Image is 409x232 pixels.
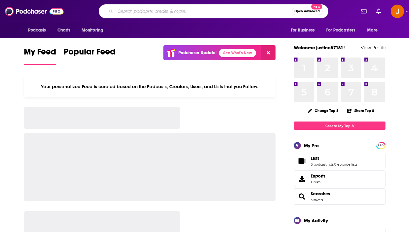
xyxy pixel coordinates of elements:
a: Searches [296,192,308,201]
button: open menu [24,24,54,36]
span: For Business [291,26,315,35]
p: Podchaser Update! [178,50,217,55]
span: Charts [57,26,71,35]
button: open menu [363,24,385,36]
span: Exports [311,173,326,179]
div: My Pro [304,143,319,148]
button: open menu [322,24,364,36]
span: For Podcasters [326,26,356,35]
span: Lists [311,155,320,161]
div: My Activity [304,218,328,223]
img: User Profile [391,5,404,18]
span: Lists [294,153,385,169]
a: Create My Top 8 [294,122,385,130]
span: Monitoring [82,26,103,35]
span: Searches [294,188,385,205]
a: Lists [311,155,357,161]
a: Show notifications dropdown [374,6,383,17]
span: PRO [377,143,385,148]
a: Show notifications dropdown [359,6,369,17]
div: Search podcasts, credits, & more... [99,4,328,18]
a: View Profile [361,45,385,51]
a: See What's New [219,49,256,57]
a: My Feed [24,47,56,65]
span: Open Advanced [294,10,320,13]
a: 3 saved [311,198,323,202]
div: Your personalized Feed is curated based on the Podcasts, Creators, Users, and Lists that you Follow. [24,76,276,97]
a: Exports [294,170,385,187]
span: Podcasts [28,26,46,35]
img: Podchaser - Follow, Share and Rate Podcasts [5,6,64,17]
button: Open AdvancedNew [292,8,323,15]
span: Logged in as justine87181 [391,5,404,18]
span: More [367,26,378,35]
span: My Feed [24,47,56,61]
a: PRO [377,143,385,148]
button: Change Top 8 [305,107,342,114]
button: open menu [287,24,323,36]
a: Popular Feed [64,47,115,65]
a: 0 episode lists [334,162,357,167]
a: 6 podcast lists [311,162,334,167]
span: Exports [296,174,308,183]
span: 1 item [311,180,326,184]
button: Share Top 8 [347,105,374,117]
span: Popular Feed [64,47,115,61]
input: Search podcasts, credits, & more... [115,6,292,16]
a: Lists [296,157,308,165]
a: Searches [311,191,330,196]
span: New [311,4,322,9]
button: open menu [77,24,111,36]
a: Charts [53,24,74,36]
a: Welcome justine87181! [294,45,345,51]
button: Show profile menu [391,5,404,18]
